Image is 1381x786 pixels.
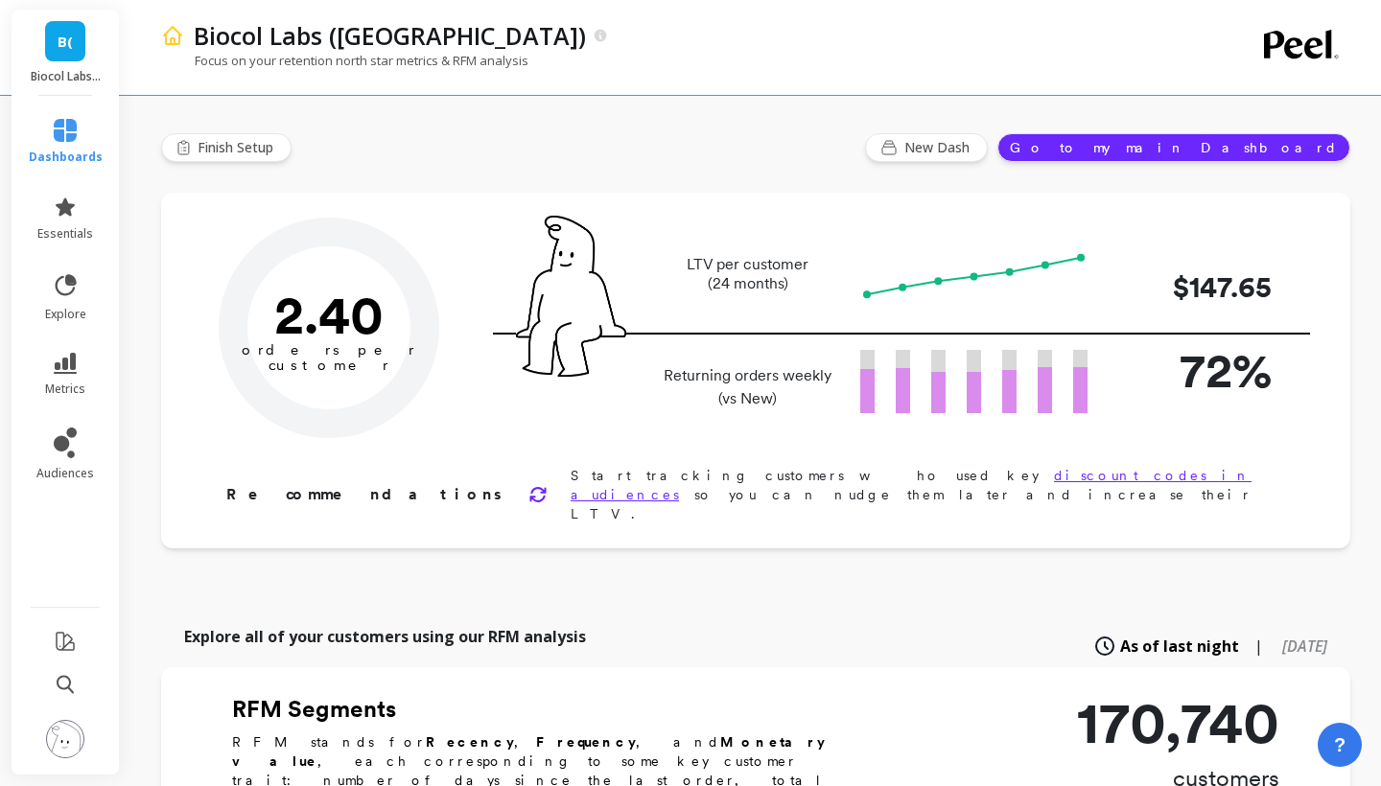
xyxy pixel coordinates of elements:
[658,364,837,410] p: Returning orders weekly (vs New)
[1254,635,1263,658] span: |
[1118,335,1272,406] p: 72%
[161,52,528,69] p: Focus on your retention north star metrics & RFM analysis
[45,381,85,397] span: metrics
[46,720,84,758] img: profile picture
[36,466,94,481] span: audiences
[658,255,837,293] p: LTV per customer (24 months)
[274,283,384,346] text: 2.40
[232,694,884,725] h2: RFM Segments
[58,31,73,53] span: B(
[242,341,416,358] tspan: orders per
[161,133,292,162] button: Finish Setup
[269,357,390,374] tspan: customer
[426,734,514,750] b: Recency
[904,138,975,157] span: New Dash
[194,19,586,52] p: Biocol Labs (US)
[29,150,103,165] span: dashboards
[1120,635,1239,658] span: As of last night
[1118,266,1272,309] p: $147.65
[198,138,279,157] span: Finish Setup
[184,625,586,648] p: Explore all of your customers using our RFM analysis
[1282,636,1327,657] span: [DATE]
[536,734,636,750] b: Frequency
[37,226,93,242] span: essentials
[1318,723,1362,767] button: ?
[1077,694,1279,751] p: 170,740
[516,216,626,377] img: pal seatted on line
[31,69,101,84] p: Biocol Labs (US)
[161,24,184,47] img: header icon
[1334,731,1346,758] span: ?
[45,307,86,322] span: explore
[571,466,1289,523] p: Start tracking customers who used key so you can nudge them later and increase their LTV.
[997,133,1350,162] button: Go to my main Dashboard
[226,483,505,506] p: Recommendations
[865,133,988,162] button: New Dash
